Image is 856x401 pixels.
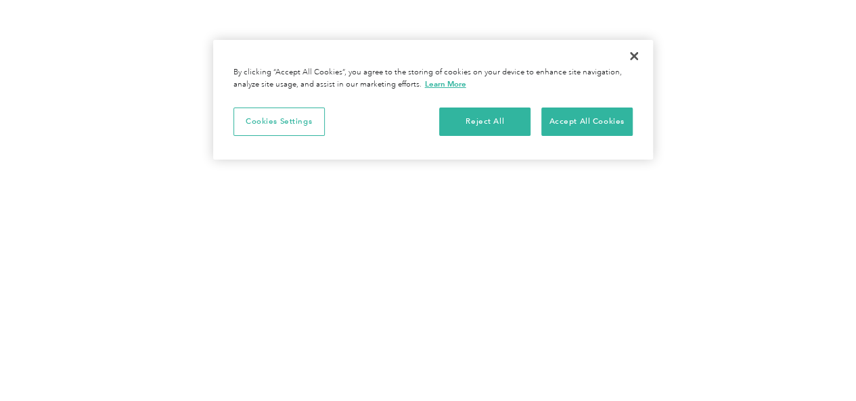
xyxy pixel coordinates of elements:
[425,79,466,89] a: More information about your privacy, opens in a new tab
[213,40,653,160] div: Privacy
[439,108,531,136] button: Reject All
[541,108,633,136] button: Accept All Cookies
[233,67,633,91] div: By clicking “Accept All Cookies”, you agree to the storing of cookies on your device to enhance s...
[619,41,649,71] button: Close
[213,40,653,160] div: Cookie banner
[233,108,325,136] button: Cookies Settings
